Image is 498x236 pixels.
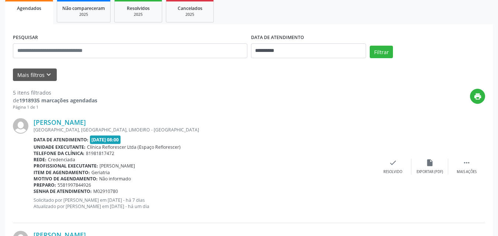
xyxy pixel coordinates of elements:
[127,5,150,11] span: Resolvidos
[370,46,393,58] button: Filtrar
[48,156,75,163] span: Credenciada
[417,169,443,175] div: Exportar (PDF)
[463,159,471,167] i: 
[13,96,97,104] div: de
[90,135,121,144] span: [DATE] 08:00
[100,163,135,169] span: [PERSON_NAME]
[171,12,208,17] div: 2025
[13,32,38,43] label: PESQUISAR
[99,176,131,182] span: Não informado
[93,188,118,194] span: M02910780
[34,118,86,126] a: [PERSON_NAME]
[34,127,375,133] div: [GEOGRAPHIC_DATA], [GEOGRAPHIC_DATA], LIMOEIRO - [GEOGRAPHIC_DATA]
[383,169,402,175] div: Resolvido
[86,150,114,156] span: 81981817472
[470,89,485,104] button: print
[13,104,97,110] div: Página 1 de 1
[13,118,28,134] img: img
[34,144,86,150] b: Unidade executante:
[13,68,57,81] button: Mais filtroskeyboard_arrow_down
[87,144,181,150] span: Clínica Reflorescer Ltda (Espaço Reflorescer)
[62,5,105,11] span: Não compareceram
[34,197,375,209] p: Solicitado por [PERSON_NAME] em [DATE] - há 7 dias Atualizado por [PERSON_NAME] em [DATE] - há um...
[13,89,97,96] div: 5 itens filtrados
[62,12,105,17] div: 2025
[17,5,41,11] span: Agendados
[34,188,92,194] b: Senha de atendimento:
[34,156,46,163] b: Rede:
[34,163,98,169] b: Profissional executante:
[19,97,97,104] strong: 1918935 marcações agendadas
[58,182,91,188] span: 5581997844926
[457,169,477,175] div: Mais ações
[45,71,53,79] i: keyboard_arrow_down
[34,137,88,143] b: Data de atendimento:
[34,182,56,188] b: Preparo:
[251,32,304,43] label: DATA DE ATENDIMENTO
[178,5,202,11] span: Cancelados
[34,176,98,182] b: Motivo de agendamento:
[389,159,397,167] i: check
[120,12,157,17] div: 2025
[34,150,84,156] b: Telefone da clínica:
[426,159,434,167] i: insert_drive_file
[34,169,90,176] b: Item de agendamento:
[474,92,482,101] i: print
[91,169,110,176] span: Geriatria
